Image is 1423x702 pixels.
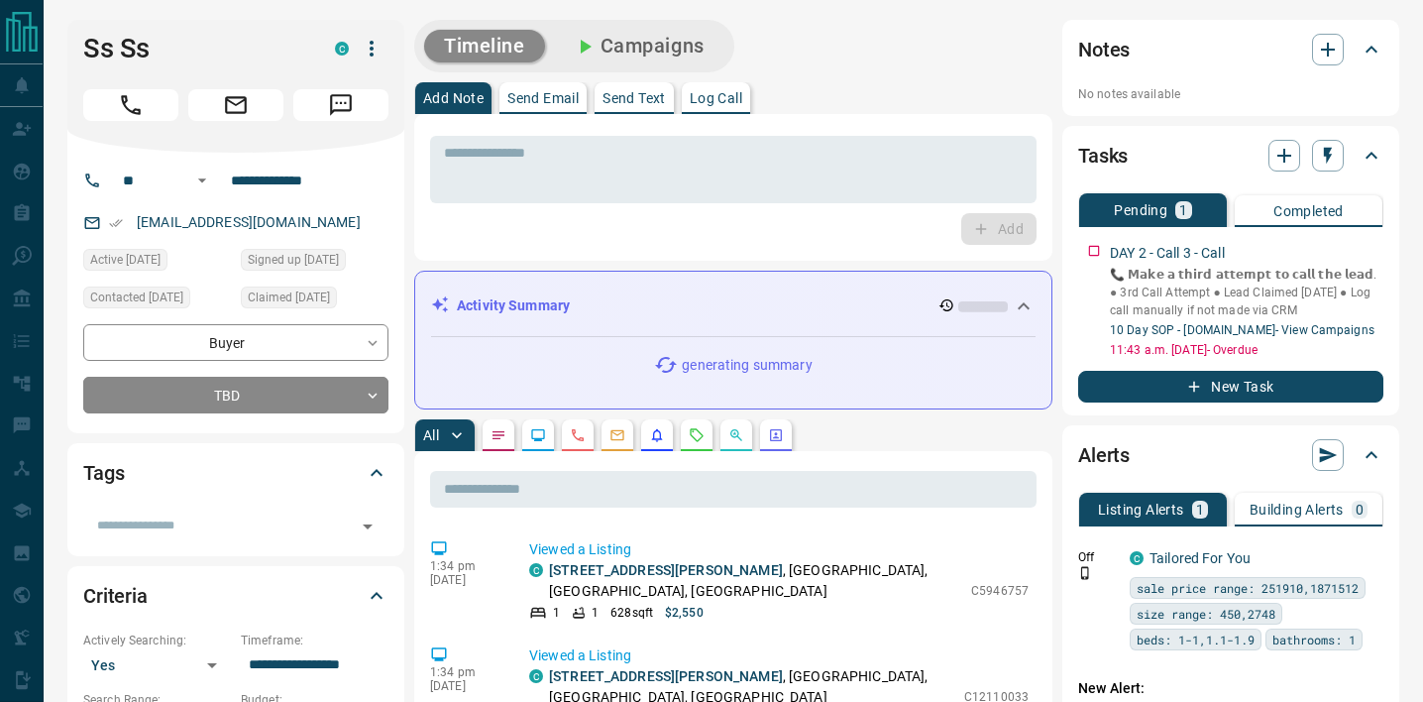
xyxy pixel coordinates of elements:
[553,30,724,62] button: Campaigns
[293,89,388,121] span: Message
[530,427,546,443] svg: Lead Browsing Activity
[689,427,705,443] svg: Requests
[549,560,961,602] p: , [GEOGRAPHIC_DATA], [GEOGRAPHIC_DATA], [GEOGRAPHIC_DATA]
[188,89,283,121] span: Email
[431,288,1036,324] div: Activity Summary
[83,449,388,497] div: Tags
[529,645,1029,666] p: Viewed a Listing
[241,287,388,314] div: Wed Jun 25 2025
[690,91,742,105] p: Log Call
[430,573,499,587] p: [DATE]
[1196,503,1204,517] p: 1
[83,89,178,121] span: Call
[602,91,666,105] p: Send Text
[1110,243,1225,264] p: DAY 2 - Call 3 - Call
[1098,503,1184,517] p: Listing Alerts
[423,428,439,442] p: All
[90,288,183,307] span: Contacted [DATE]
[610,604,653,622] p: 628 sqft
[430,679,499,693] p: [DATE]
[1137,604,1275,624] span: size range: 450,2748
[1078,371,1383,403] button: New Task
[190,169,214,192] button: Open
[728,427,744,443] svg: Opportunities
[1250,503,1344,517] p: Building Alerts
[1272,630,1356,649] span: bathrooms: 1
[1110,323,1374,337] a: 10 Day SOP - [DOMAIN_NAME]- View Campaigns
[109,216,123,230] svg: Email Verified
[529,539,1029,560] p: Viewed a Listing
[1078,85,1383,103] p: No notes available
[971,582,1029,600] p: C5946757
[553,604,560,622] p: 1
[1114,203,1167,217] p: Pending
[423,91,484,105] p: Add Note
[1149,550,1251,566] a: Tailored For You
[1078,34,1130,65] h2: Notes
[665,604,704,622] p: $2,550
[83,580,148,612] h2: Criteria
[248,250,339,270] span: Signed up [DATE]
[609,427,625,443] svg: Emails
[1130,551,1144,565] div: condos.ca
[549,562,783,578] a: [STREET_ADDRESS][PERSON_NAME]
[1137,630,1255,649] span: beds: 1-1,1.1-1.9
[1179,203,1187,217] p: 1
[248,288,330,307] span: Claimed [DATE]
[354,513,382,540] button: Open
[83,249,231,277] div: Sun Sep 07 2025
[491,427,506,443] svg: Notes
[83,287,231,314] div: Thu Jul 10 2025
[1110,341,1383,359] p: 11:43 a.m. [DATE] - Overdue
[90,250,161,270] span: Active [DATE]
[549,668,783,684] a: [STREET_ADDRESS][PERSON_NAME]
[83,324,388,361] div: Buyer
[768,427,784,443] svg: Agent Actions
[1356,503,1364,517] p: 0
[1078,548,1118,566] p: Off
[1078,431,1383,479] div: Alerts
[1110,266,1383,319] p: 📞 𝗠𝗮𝗸𝗲 𝗮 𝘁𝗵𝗶𝗿𝗱 𝗮𝘁𝘁𝗲𝗺𝗽𝘁 𝘁𝗼 𝗰𝗮𝗹𝗹 𝘁𝗵𝗲 𝗹𝗲𝗮𝗱. ● 3rd Call Attempt ● Lead Claimed [DATE] ● Log call manu...
[430,559,499,573] p: 1:34 pm
[1078,26,1383,73] div: Notes
[241,249,388,277] div: Sat Nov 25 2017
[682,355,812,376] p: generating summary
[570,427,586,443] svg: Calls
[529,669,543,683] div: condos.ca
[83,457,124,489] h2: Tags
[241,632,388,649] p: Timeframe:
[1273,204,1344,218] p: Completed
[83,632,231,649] p: Actively Searching:
[83,377,388,413] div: TBD
[1078,439,1130,471] h2: Alerts
[592,604,599,622] p: 1
[457,295,570,316] p: Activity Summary
[507,91,579,105] p: Send Email
[335,42,349,56] div: condos.ca
[83,649,231,681] div: Yes
[424,30,545,62] button: Timeline
[1078,566,1092,580] svg: Push Notification Only
[83,572,388,620] div: Criteria
[529,563,543,577] div: condos.ca
[430,665,499,679] p: 1:34 pm
[83,33,305,64] h1: Ss Ss
[137,214,361,230] a: [EMAIL_ADDRESS][DOMAIN_NAME]
[1137,578,1359,598] span: sale price range: 251910,1871512
[1078,132,1383,179] div: Tasks
[1078,678,1383,699] p: New Alert:
[649,427,665,443] svg: Listing Alerts
[1078,140,1128,172] h2: Tasks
